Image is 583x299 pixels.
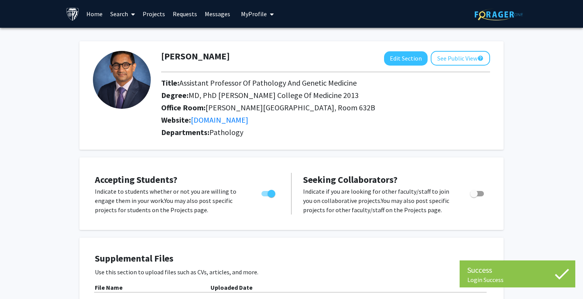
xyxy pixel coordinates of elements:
div: Login Success [467,276,568,284]
div: Toggle [258,187,280,198]
a: Requests [169,0,201,27]
button: See Public View [431,51,490,66]
a: Opens in a new tab [191,115,248,125]
a: Messages [201,0,234,27]
h2: Website: [161,115,490,125]
span: Seeking Collaborators? [303,174,398,186]
span: My Profile [241,10,267,18]
h2: Office Room: [161,103,490,112]
a: Projects [139,0,169,27]
h1: [PERSON_NAME] [161,51,230,62]
b: File Name [95,284,123,291]
h2: Degree: [161,91,490,100]
span: Assistant Professor Of Pathology And Genetic Medicine [179,78,357,88]
span: Pathology [209,127,243,137]
p: Use this section to upload files such as CVs, articles, and more. [95,267,488,277]
span: MD, PhD [PERSON_NAME] College Of Medicine 2013 [189,90,359,100]
span: [PERSON_NAME][GEOGRAPHIC_DATA], Room 632B [206,103,375,112]
img: Johns Hopkins University Logo [66,7,79,21]
p: Indicate if you are looking for other faculty/staff to join you on collaborative projects. You ma... [303,187,455,215]
img: ForagerOne Logo [475,8,523,20]
img: Profile Picture [93,51,151,109]
a: Home [83,0,106,27]
span: Accepting Students? [95,174,177,186]
p: Indicate to students whether or not you are willing to engage them in your work. You may also pos... [95,187,247,215]
h4: Supplemental Files [95,253,488,264]
b: Uploaded Date [211,284,253,291]
div: Toggle [467,187,488,198]
button: Edit Section [384,51,428,66]
a: Search [106,0,139,27]
mat-icon: help [477,54,484,63]
div: Success [467,264,568,276]
h2: Departments: [155,128,496,137]
h2: Title: [161,78,490,88]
